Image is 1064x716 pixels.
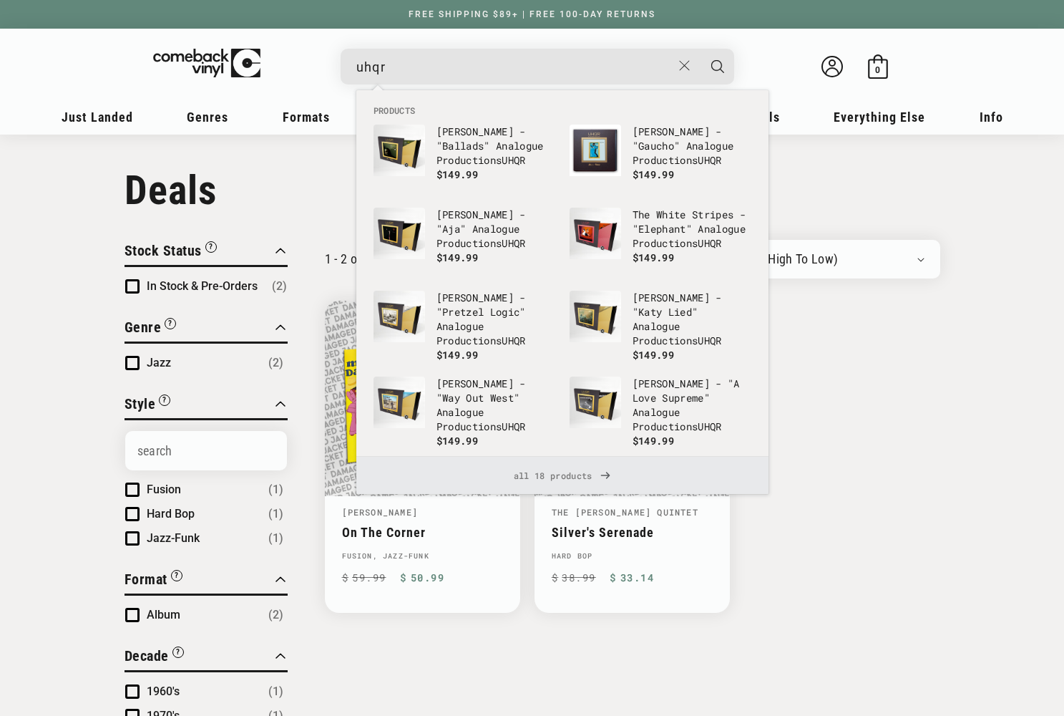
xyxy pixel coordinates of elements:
span: Hard Bop [147,507,195,521]
p: [PERSON_NAME] - "Katy Lied" Analogue Productions [633,291,751,348]
span: Jazz-Funk [147,531,200,545]
span: $149.99 [436,348,478,362]
img: Steely Dan - "Gaucho" Analogue Productions UHQR [570,125,621,176]
span: $149.99 [633,434,674,447]
span: Fusion [147,483,181,496]
img: Sonny Rollins - "Way Out West" Analogue Productions UHQR [374,377,425,428]
li: Products [366,105,758,117]
b: UHQR [502,236,525,250]
li: products: The White Stripes - "Elephant" Analogue Productions UHQR [562,200,758,284]
div: Products [356,90,768,456]
li: products: Steely Dan - "The Royal Scam" Analogue Productions UHQR [366,455,562,541]
span: $149.99 [436,251,478,264]
input: Search Options [125,431,287,470]
img: John Coltrane - "A Love Supreme" Analogue Productions UHQR [570,377,621,428]
span: In Stock & Pre-Orders [147,279,258,293]
b: UHQR [698,153,721,167]
li: products: Steely Dan - "Pretzel Logic" Analogue Productions UHQR [366,284,562,369]
span: $149.99 [436,168,478,181]
span: Number of products: (1) [268,683,283,700]
a: The [PERSON_NAME] Quintet [552,506,698,518]
li: products: John Coltrane - "Ballads" Analogue Productions UHQR [366,117,562,200]
span: Number of products: (1) [268,481,283,498]
h1: Deals [125,167,940,214]
p: [PERSON_NAME] - "A Love Supreme" Analogue Productions [633,377,751,434]
span: Number of products: (1) [268,505,283,523]
span: $149.99 [633,168,674,181]
b: UHQR [698,334,721,347]
p: [PERSON_NAME] - "Aja" Analogue Productions [436,208,555,251]
span: Number of products: (2) [272,278,287,295]
a: Steely Dan - "Pretzel Logic" Analogue Productions UHQR [PERSON_NAME] - "Pretzel Logic" Analogue P... [374,291,555,362]
img: Steely Dan - "Pretzel Logic" Analogue Productions UHQR [374,291,425,342]
span: Stock Status [125,242,202,259]
p: 1 - 2 of 2 products [325,251,421,266]
a: Silver's Serenade [552,525,713,540]
li: products: Steely Dan - "Countdown To Ecstasy" Analogue Productions UHQR [562,455,758,541]
span: Number of products: (2) [268,354,283,372]
span: Genre [125,319,162,336]
span: Info [980,110,1003,125]
div: View All [356,456,768,494]
button: Filter by Stock Status [125,240,217,265]
div: Search [341,49,734,84]
span: Style [125,395,156,412]
a: Sonny Rollins - "Way Out West" Analogue Productions UHQR [PERSON_NAME] - "Way Out West" Analogue ... [374,377,555,448]
a: John Coltrane - "A Love Supreme" Analogue Productions UHQR [PERSON_NAME] - "A Love Supreme" Analo... [570,377,751,448]
span: Number of products: (1) [268,530,283,547]
p: [PERSON_NAME] - "Pretzel Logic" Analogue Productions [436,291,555,348]
p: [PERSON_NAME] - "Ballads" Analogue Productions [436,125,555,168]
span: all 18 products [368,457,757,494]
span: Genres [187,110,228,125]
li: products: Steely Dan - "Katy Lied" Analogue Productions UHQR [562,284,758,369]
span: Number of products: (2) [268,606,283,624]
span: Jazz [147,356,171,369]
b: UHQR [698,420,721,433]
span: Decade [125,647,169,664]
a: Steely Dan - "Gaucho" Analogue Productions UHQR [PERSON_NAME] - "Gaucho" Analogue ProductionsUHQR... [570,125,751,193]
b: UHQR [502,153,525,167]
b: UHQR [698,236,721,250]
p: The White Stripes - "Elephant" Analogue Productions [633,208,751,251]
p: [PERSON_NAME] - "Gaucho" Analogue Productions [633,125,751,168]
span: $149.99 [633,348,674,362]
a: The White Stripes - "Elephant" Analogue Productions UHQR The White Stripes - "Elephant" Analogue ... [570,208,751,276]
span: 0 [875,64,880,75]
li: products: Steely Dan - "Aja" Analogue Productions UHQR [366,200,562,284]
span: Just Landed [62,110,133,125]
img: Steely Dan - "Aja" Analogue Productions UHQR [374,208,425,259]
img: John Coltrane - "Ballads" Analogue Productions UHQR [374,125,425,176]
a: On The Corner [342,525,503,540]
span: Album [147,608,180,621]
li: products: John Coltrane - "A Love Supreme" Analogue Productions UHQR [562,369,758,455]
a: Steely Dan - "Aja" Analogue Productions UHQR [PERSON_NAME] - "Aja" Analogue ProductionsUHQR $149.99 [374,208,555,276]
img: The White Stripes - "Elephant" Analogue Productions UHQR [570,208,621,259]
a: Steely Dan - "Katy Lied" Analogue Productions UHQR [PERSON_NAME] - "Katy Lied" Analogue Productio... [570,291,751,362]
a: [PERSON_NAME] [342,506,419,518]
span: Formats [283,110,330,125]
button: Filter by Decade [125,645,184,670]
a: John Coltrane - "Ballads" Analogue Productions UHQR [PERSON_NAME] - "Ballads" Analogue Production... [374,125,555,193]
p: [PERSON_NAME] - "Way Out West" Analogue Productions [436,377,555,434]
b: UHQR [502,334,525,347]
span: Everything Else [834,110,925,125]
li: products: Sonny Rollins - "Way Out West" Analogue Productions UHQR [366,369,562,455]
span: $149.99 [633,251,674,264]
img: Steely Dan - "Katy Lied" Analogue Productions UHQR [570,291,621,342]
a: FREE SHIPPING $89+ | FREE 100-DAY RETURNS [394,9,670,19]
input: When autocomplete results are available use up and down arrows to review and enter to select [356,52,672,82]
li: products: Steely Dan - "Gaucho" Analogue Productions UHQR [562,117,758,200]
button: Filter by Style [125,393,171,418]
button: Close [671,50,698,82]
b: UHQR [502,420,525,433]
span: Format [125,571,167,588]
span: $149.99 [436,434,478,447]
span: 1960's [147,684,180,698]
button: Filter by Genre [125,316,177,342]
a: all 18 products [356,457,768,494]
button: Filter by Format [125,569,182,594]
button: Search [700,49,736,84]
